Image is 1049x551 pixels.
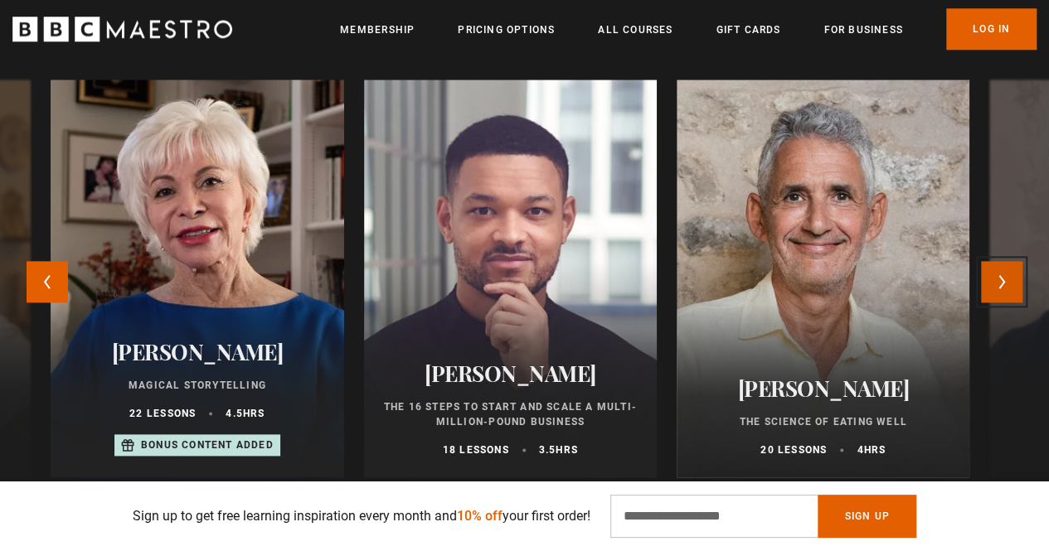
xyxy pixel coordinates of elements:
a: Log In [946,8,1037,50]
p: The Science of Eating Well [697,414,949,429]
p: 22 lessons [129,406,196,421]
button: Sign Up [818,495,915,538]
p: Sign up to get free learning inspiration every month and your first order! [133,506,590,526]
a: [PERSON_NAME] The 16 Steps to Start and Scale a Multi-Million-Pound Business 18 lessons 3.5hrs [364,80,657,477]
nav: Primary [340,8,1037,50]
a: [PERSON_NAME] The Science of Eating Well 20 lessons 4hrs [677,80,969,477]
p: 4 [857,442,886,457]
a: Membership [340,22,415,38]
h2: [PERSON_NAME] [70,339,323,365]
a: [PERSON_NAME] Magical Storytelling 22 lessons 4.5hrs Bonus content added [51,80,343,477]
p: The 16 Steps to Start and Scale a Multi-Million-Pound Business [384,399,637,429]
a: Pricing Options [458,22,555,38]
a: All Courses [598,22,673,38]
p: Magical Storytelling [70,378,323,393]
h2: [PERSON_NAME] [384,360,637,386]
svg: BBC Maestro [12,17,232,41]
abbr: hrs [556,444,578,456]
abbr: hrs [863,444,886,456]
p: 3.5 [539,442,578,457]
abbr: hrs [243,408,265,419]
p: 4.5 [226,406,265,421]
a: For business [823,22,902,38]
span: 10% off [457,508,503,524]
p: 20 lessons [760,442,827,457]
h2: [PERSON_NAME] [697,375,949,401]
p: 18 lessons [443,442,509,457]
p: Bonus content added [141,437,274,452]
a: Gift Cards [716,22,780,38]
